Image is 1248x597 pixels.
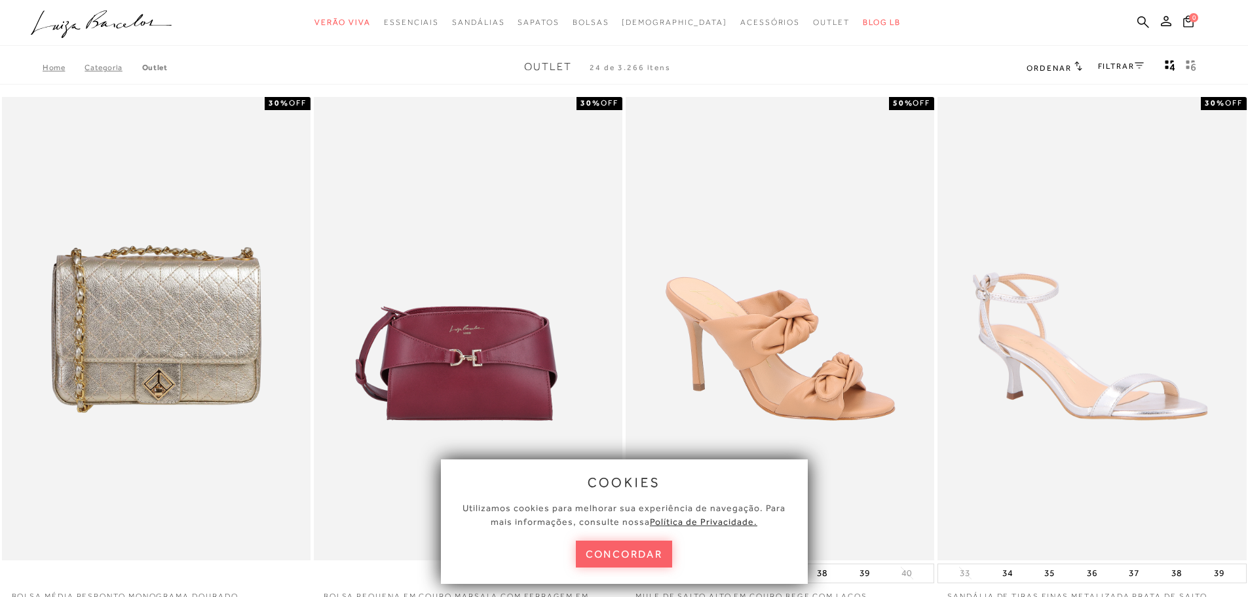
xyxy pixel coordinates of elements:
[956,567,974,579] button: 33
[898,567,916,579] button: 40
[601,98,618,107] span: OFF
[588,475,661,490] span: cookies
[524,61,572,73] span: Outlet
[314,18,371,27] span: Verão Viva
[452,18,504,27] span: Sandálias
[573,10,609,35] a: noSubCategoriesText
[3,99,309,558] a: Bolsa média pesponto monograma dourado Bolsa média pesponto monograma dourado
[863,10,901,35] a: BLOG LB
[1167,564,1186,583] button: 38
[269,98,289,107] strong: 30%
[85,63,142,72] a: Categoria
[1161,59,1179,76] button: Mostrar 4 produtos por linha
[573,18,609,27] span: Bolsas
[998,564,1017,583] button: 34
[1098,62,1144,71] a: FILTRAR
[622,10,727,35] a: noSubCategoriesText
[43,63,85,72] a: Home
[142,63,168,72] a: Outlet
[315,99,621,558] a: BOLSA PEQUENA EM COURO MARSALA COM FERRAGEM EM GANCHO BOLSA PEQUENA EM COURO MARSALA COM FERRAGEM...
[740,10,800,35] a: noSubCategoriesText
[384,18,439,27] span: Essenciais
[289,98,307,107] span: OFF
[1083,564,1101,583] button: 36
[740,18,800,27] span: Acessórios
[1179,14,1198,32] button: 0
[939,99,1245,558] img: SANDÁLIA DE TIRAS FINAS METALIZADA PRATA DE SALTO MÉDIO
[384,10,439,35] a: noSubCategoriesText
[1225,98,1243,107] span: OFF
[913,98,930,107] span: OFF
[622,18,727,27] span: [DEMOGRAPHIC_DATA]
[576,541,673,568] button: concordar
[650,516,757,527] a: Política de Privacidade.
[1125,564,1143,583] button: 37
[813,18,850,27] span: Outlet
[580,98,601,107] strong: 30%
[3,99,309,558] img: Bolsa média pesponto monograma dourado
[1027,64,1071,73] span: Ordenar
[1205,98,1225,107] strong: 30%
[813,10,850,35] a: noSubCategoriesText
[856,564,874,583] button: 39
[518,18,559,27] span: Sapatos
[627,99,933,558] img: MULE DE SALTO ALTO EM COURO BEGE COM LAÇOS
[590,63,671,72] span: 24 de 3.266 itens
[1040,564,1059,583] button: 35
[315,99,621,558] img: BOLSA PEQUENA EM COURO MARSALA COM FERRAGEM EM GANCHO
[452,10,504,35] a: noSubCategoriesText
[893,98,913,107] strong: 50%
[1182,59,1200,76] button: gridText6Desc
[1189,13,1198,22] span: 0
[314,10,371,35] a: noSubCategoriesText
[939,99,1245,558] a: SANDÁLIA DE TIRAS FINAS METALIZADA PRATA DE SALTO MÉDIO SANDÁLIA DE TIRAS FINAS METALIZADA PRATA ...
[1210,564,1228,583] button: 39
[518,10,559,35] a: noSubCategoriesText
[463,503,785,527] span: Utilizamos cookies para melhorar sua experiência de navegação. Para mais informações, consulte nossa
[627,99,933,558] a: MULE DE SALTO ALTO EM COURO BEGE COM LAÇOS MULE DE SALTO ALTO EM COURO BEGE COM LAÇOS
[863,18,901,27] span: BLOG LB
[813,564,831,583] button: 38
